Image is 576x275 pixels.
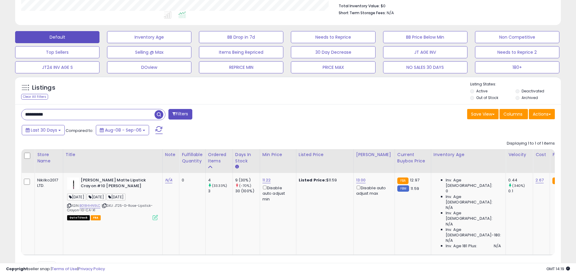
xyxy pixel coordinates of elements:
a: 13.00 [356,177,366,183]
div: Displaying 1 to 1 of 1 items [507,141,555,146]
a: 11.22 [262,177,271,183]
button: Inventory Age [107,31,191,43]
button: NO SALES 30 DAYS [383,61,467,73]
div: Note [165,152,177,158]
div: 0 [182,177,200,183]
strong: Copyright [6,266,28,272]
button: Aug-08 - Sep-06 [96,125,149,135]
span: Inv. Age [DEMOGRAPHIC_DATA]: [446,194,501,205]
a: B0184HN9LC [80,203,101,208]
div: ASIN: [67,177,158,219]
span: 12.97 [410,177,419,183]
button: Items Being Repriced [199,46,283,58]
span: N/A [387,10,394,16]
div: 30 (100%) [235,188,260,194]
a: Terms of Use [52,266,77,272]
div: Disable auto adjust min [262,184,291,202]
div: Listed Price [299,152,351,158]
span: N/A [446,205,453,210]
div: Nikilko2017 LTD. [37,177,58,188]
small: (33.33%) [212,183,227,188]
button: Save View [467,109,499,119]
span: N/A [446,238,453,243]
span: Last 30 Days [31,127,57,133]
span: 11.59 [411,186,419,191]
label: Out of Stock [476,95,498,100]
small: FBA [552,177,564,184]
small: Days In Stock. [235,164,239,170]
div: [PERSON_NAME] [356,152,392,158]
div: Disable auto adjust max [356,184,390,196]
span: Aug-08 - Sep-06 [105,127,142,133]
span: FBA [91,215,101,220]
div: Current Buybox Price [397,152,428,164]
button: Filters [168,109,192,120]
h5: Listings [32,84,55,92]
div: 0.1 [508,188,533,194]
button: PRICE MAX [291,61,375,73]
span: 2025-10-7 14:19 GMT [546,266,570,272]
div: Fulfillable Quantity [182,152,203,164]
span: [DATE] [87,193,106,200]
span: [DATE] [67,193,86,200]
button: Actions [529,109,555,119]
span: All listings that are currently out of stock and unavailable for purchase on Amazon [67,215,90,220]
div: $11.59 [299,177,349,183]
span: N/A [446,222,453,227]
div: Store Name [37,152,60,164]
button: Needs to Reprice [291,31,375,43]
small: (-70%) [239,183,251,188]
div: Clear All Filters [21,94,48,100]
button: Selling @ Max [107,46,191,58]
span: | SKU: JT25-G-Rose-Lipstick-Crayon-10-CA-X1 [67,203,153,212]
button: Top Sellers [15,46,99,58]
button: BB Drop in 7d [199,31,283,43]
button: Last 30 Days [22,125,65,135]
span: 0 [446,188,448,194]
button: REPRICE MIN [199,61,283,73]
p: Listing States: [470,82,561,87]
label: Active [476,88,487,94]
button: JT AGE INV [383,46,467,58]
a: N/A [165,177,172,183]
button: DOview [107,61,191,73]
span: Columns [503,111,522,117]
span: Inv. Age 181 Plus: [446,243,477,249]
button: BB Price Below Min [383,31,467,43]
img: 213ynMJXXWL._SL40_.jpg [67,177,79,190]
div: Cost [535,152,547,158]
li: $0 [339,2,550,9]
b: Listed Price: [299,177,326,183]
div: 0.44 [508,177,533,183]
span: Inv. Age [DEMOGRAPHIC_DATA]: [446,177,501,188]
button: 180+ [475,61,559,73]
b: Short Term Storage Fees: [339,10,386,15]
div: Velocity [508,152,530,158]
button: Columns [500,109,528,119]
div: seller snap | | [6,266,105,272]
button: Non Competitive [475,31,559,43]
small: (340%) [512,183,525,188]
small: FBA [397,177,408,184]
span: Inv. Age [DEMOGRAPHIC_DATA]-180: [446,227,501,238]
label: Deactivated [522,88,544,94]
span: Compared to: [66,128,93,133]
label: Archived [522,95,538,100]
div: Min Price [262,152,294,158]
a: Privacy Policy [78,266,105,272]
div: Title [66,152,160,158]
div: 4 [208,177,233,183]
div: Days In Stock [235,152,257,164]
div: Ordered Items [208,152,230,164]
span: [DATE] [106,193,125,200]
a: 2.67 [535,177,544,183]
small: FBM [397,185,409,192]
span: N/A [494,243,501,249]
button: Default [15,31,99,43]
button: JT24 INV AGE S [15,61,99,73]
button: 30 Day Decrease [291,46,375,58]
b: Total Inventory Value: [339,3,380,8]
b: [PERSON_NAME] Matte Lipstick Crayon #10 [PERSON_NAME] [81,177,154,190]
button: Needs to Reprice 2 [475,46,559,58]
span: Inv. Age [DEMOGRAPHIC_DATA]: [446,210,501,221]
